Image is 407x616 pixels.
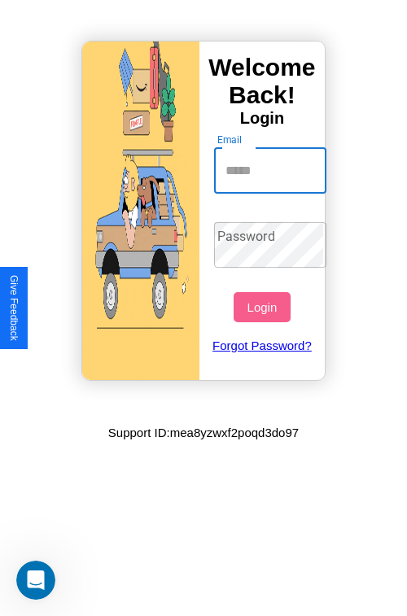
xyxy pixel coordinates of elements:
div: Give Feedback [8,275,20,341]
h4: Login [199,109,325,128]
a: Forgot Password? [206,322,319,369]
p: Support ID: mea8yzwxf2poqd3do97 [108,422,299,443]
iframe: Intercom live chat [16,561,55,600]
img: gif [82,42,199,380]
label: Email [217,133,243,146]
button: Login [234,292,290,322]
h3: Welcome Back! [199,54,325,109]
